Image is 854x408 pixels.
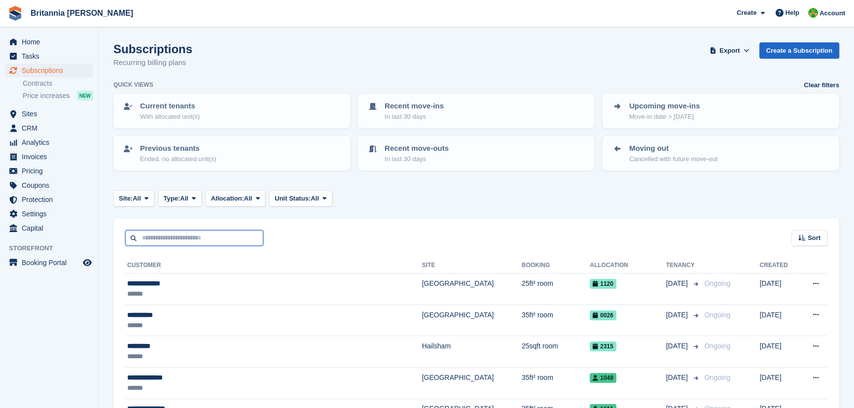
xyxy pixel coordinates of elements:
span: Home [22,35,81,49]
td: 35ft² room [522,367,590,399]
a: menu [5,107,93,121]
a: menu [5,150,93,164]
a: menu [5,256,93,270]
span: Account [819,8,845,18]
span: Protection [22,193,81,206]
td: Hailsham [422,336,522,368]
p: Recent move-outs [385,143,449,154]
a: Britannia [PERSON_NAME] [27,5,137,21]
a: Moving out Cancelled with future move-out [604,137,838,170]
span: Booking Portal [22,256,81,270]
span: Ongoing [705,342,731,350]
a: Recent move-outs In last 30 days [359,137,594,170]
a: Clear filters [804,80,839,90]
span: Invoices [22,150,81,164]
a: menu [5,221,93,235]
th: Tenancy [666,258,701,273]
span: Site: [119,194,133,204]
a: Preview store [81,257,93,269]
span: 2315 [590,341,616,351]
a: menu [5,49,93,63]
span: CRM [22,121,81,135]
span: [DATE] [666,278,690,289]
span: All [180,194,188,204]
th: Created [760,258,799,273]
span: [DATE] [666,341,690,351]
span: 0026 [590,310,616,320]
p: Current tenants [140,101,200,112]
a: Create a Subscription [759,42,839,59]
td: [GEOGRAPHIC_DATA] [422,273,522,305]
span: Ongoing [705,374,731,381]
span: 1049 [590,373,616,383]
a: Price increases NEW [23,90,93,101]
span: [DATE] [666,373,690,383]
a: Current tenants With allocated unit(s) [114,95,349,127]
th: Allocation [590,258,666,273]
td: [DATE] [760,336,799,368]
span: Coupons [22,178,81,192]
span: Export [719,46,740,56]
a: menu [5,64,93,77]
p: With allocated unit(s) [140,112,200,122]
span: Storefront [9,243,98,253]
p: Upcoming move-ins [629,101,700,112]
a: Upcoming move-ins Move-in date > [DATE] [604,95,838,127]
th: Customer [125,258,422,273]
span: Subscriptions [22,64,81,77]
span: Capital [22,221,81,235]
span: Sort [808,233,820,243]
button: Type: All [158,190,202,206]
p: Moving out [629,143,717,154]
a: Recent move-ins In last 30 days [359,95,594,127]
a: menu [5,193,93,206]
span: All [311,194,319,204]
span: Help [785,8,799,18]
span: Allocation: [211,194,244,204]
p: Move-in date > [DATE] [629,112,700,122]
a: menu [5,207,93,221]
td: [GEOGRAPHIC_DATA] [422,367,522,399]
td: 35ft² room [522,305,590,336]
p: In last 30 days [385,112,444,122]
p: Ended, no allocated unit(s) [140,154,216,164]
span: Analytics [22,136,81,149]
span: Price increases [23,91,70,101]
button: Export [708,42,751,59]
p: Cancelled with future move-out [629,154,717,164]
h6: Quick views [113,80,153,89]
img: stora-icon-8386f47178a22dfd0bd8f6a31ec36ba5ce8667c1dd55bd0f319d3a0aa187defe.svg [8,6,23,21]
a: Contracts [23,79,93,88]
span: Settings [22,207,81,221]
button: Unit Status: All [269,190,332,206]
div: NEW [77,91,93,101]
span: Type: [164,194,180,204]
p: Recurring billing plans [113,57,192,68]
button: Site: All [113,190,154,206]
span: Ongoing [705,311,731,319]
span: 1120 [590,279,616,289]
td: 25ft² room [522,273,590,305]
span: Ongoing [705,279,731,287]
button: Allocation: All [206,190,266,206]
span: Unit Status: [275,194,311,204]
p: Previous tenants [140,143,216,154]
a: menu [5,35,93,49]
p: Recent move-ins [385,101,444,112]
span: [DATE] [666,310,690,320]
a: menu [5,164,93,178]
span: Sites [22,107,81,121]
span: All [133,194,141,204]
a: menu [5,121,93,135]
td: [DATE] [760,367,799,399]
h1: Subscriptions [113,42,192,56]
td: 25sqft room [522,336,590,368]
th: Site [422,258,522,273]
span: Pricing [22,164,81,178]
td: [GEOGRAPHIC_DATA] [422,305,522,336]
img: Wendy Thorp [808,8,818,18]
a: menu [5,136,93,149]
span: Tasks [22,49,81,63]
a: Previous tenants Ended, no allocated unit(s) [114,137,349,170]
th: Booking [522,258,590,273]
